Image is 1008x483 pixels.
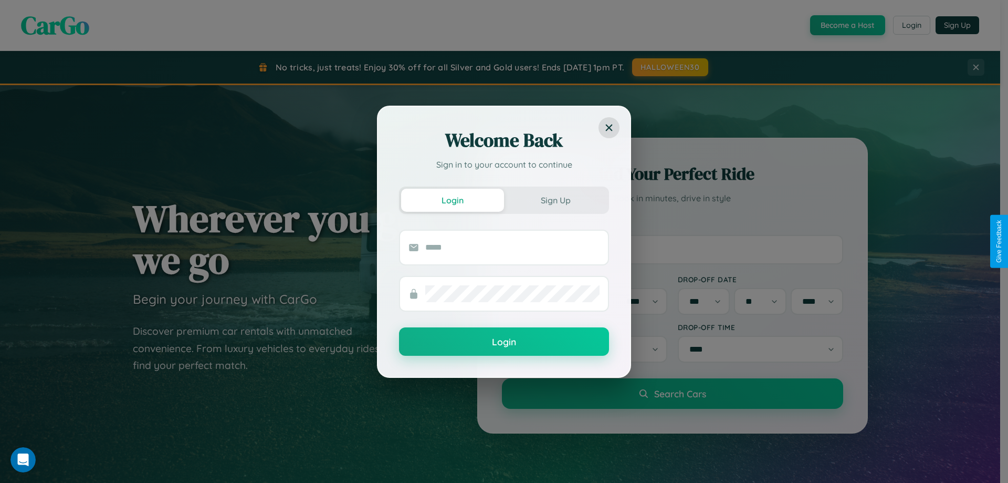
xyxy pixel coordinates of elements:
[995,220,1003,263] div: Give Feedback
[399,327,609,356] button: Login
[401,189,504,212] button: Login
[10,447,36,472] iframe: Intercom live chat
[399,128,609,153] h2: Welcome Back
[399,158,609,171] p: Sign in to your account to continue
[504,189,607,212] button: Sign Up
